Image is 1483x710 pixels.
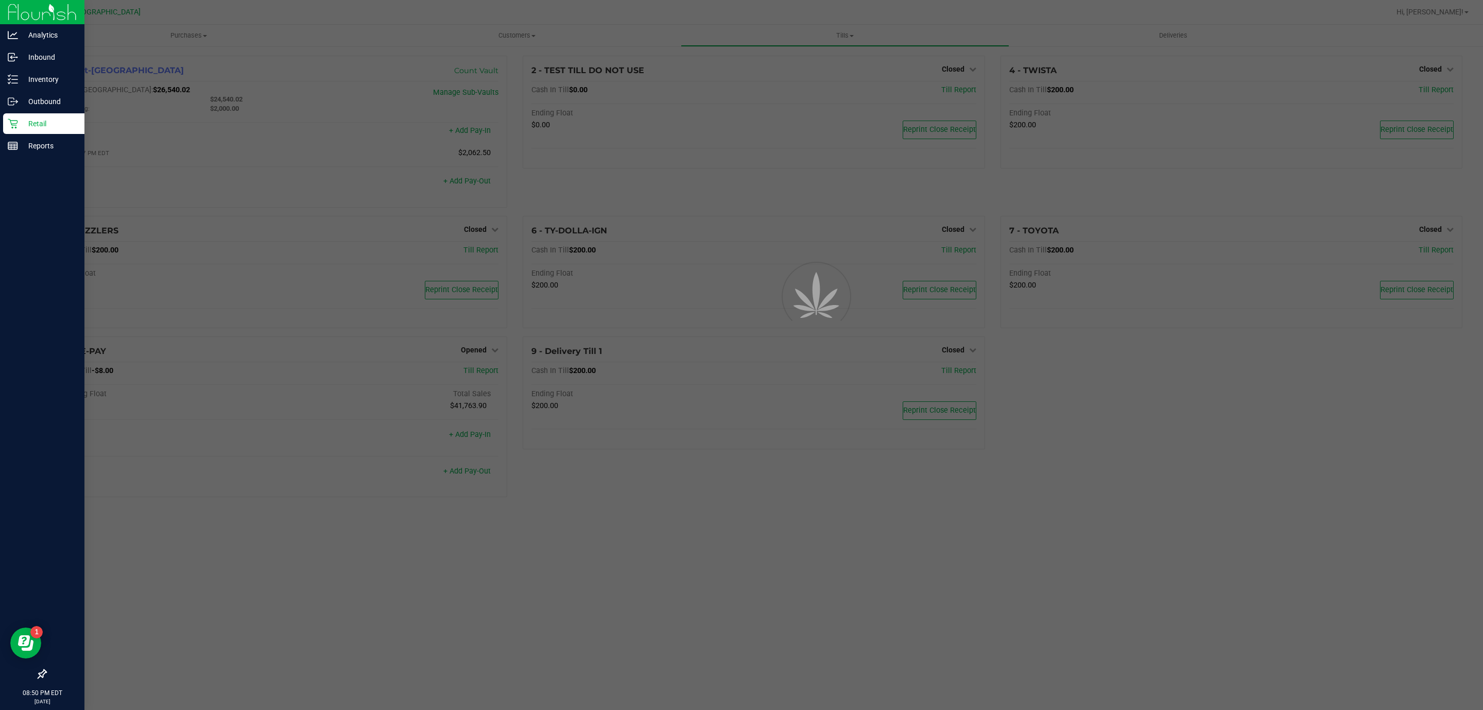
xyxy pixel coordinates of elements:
p: Retail [18,117,80,130]
p: Inbound [18,51,80,63]
iframe: Resource center [10,628,41,658]
p: [DATE] [5,698,80,705]
inline-svg: Outbound [8,96,18,107]
inline-svg: Reports [8,141,18,151]
p: Analytics [18,29,80,41]
p: Reports [18,140,80,152]
inline-svg: Analytics [8,30,18,40]
inline-svg: Retail [8,119,18,129]
p: 08:50 PM EDT [5,688,80,698]
p: Inventory [18,73,80,86]
iframe: Resource center unread badge [30,626,43,638]
p: Outbound [18,95,80,108]
inline-svg: Inventory [8,74,18,84]
inline-svg: Inbound [8,52,18,62]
